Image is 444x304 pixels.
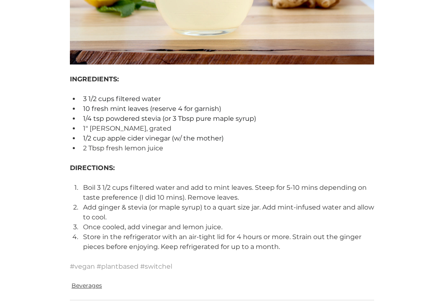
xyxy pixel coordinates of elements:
[83,124,171,132] span: 1" [PERSON_NAME], grated
[72,281,102,290] a: Beverages
[83,105,221,113] span: 10 fresh mint leaves (reserve 4 for garnish)
[83,203,376,221] span: Add ginger & stevia (or maple syrup) to a quart size jar. Add mint-infused water and allow to cool.
[97,263,139,270] a: #plantbased
[83,223,222,231] span: Once cooled, add vinegar and lemon juice.
[83,144,163,152] span: 2 Tbsp fresh lemon juice
[83,184,368,201] span: Boil 3 1/2 cups filtered water and add to mint leaves. Steep for 5-10 mins depending on taste pre...
[70,164,115,172] span: DIRECTIONS:
[83,134,224,142] span: 1/2 cup apple cider vinegar (w/ the mother)
[70,280,374,292] ul: Post categories
[140,263,172,270] a: #switchel
[83,233,363,251] span: Store in the refrigerator with an air-tight lid for 4 hours or more. Strain out the ginger pieces...
[70,263,95,270] a: #vegan
[83,115,256,122] span: 1/4 tsp powdered stevia (or 3 Tbsp pure maple syrup)
[70,75,119,83] span: INGREDIENTS:
[83,95,161,103] span: 3 1/2 cups filtered water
